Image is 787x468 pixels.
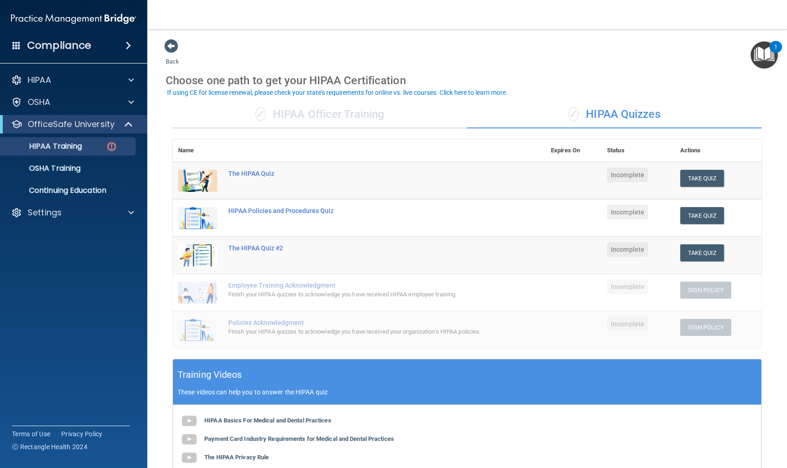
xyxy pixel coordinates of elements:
[180,412,198,430] img: gray_youtube_icon.38fcd6cc.png
[6,186,132,195] p: Continuing Education
[166,47,179,65] a: Back
[173,101,467,128] div: HIPAA Officer Training
[675,139,762,162] th: Actions
[166,67,769,94] div: Choose one path to get your HIPAA Certification
[774,47,777,59] div: 1
[11,75,134,86] a: HIPAA
[228,207,499,214] div: HIPAA Policies and Procedures Quiz
[568,107,579,121] span: ✓
[11,207,134,218] a: Settings
[607,279,648,294] span: Incomplete
[204,454,269,461] b: The HIPAA Privacy Rule
[751,41,778,69] button: Open Resource Center, 1 new notification
[61,429,103,439] a: Privacy Policy
[228,282,499,289] div: Employee Training Acknowledgment
[680,207,724,224] button: Take Quiz
[28,75,51,86] p: HIPAA
[178,367,242,383] h5: Training Videos
[680,244,724,261] button: Take Quiz
[28,207,62,218] p: Settings
[607,205,648,220] span: Incomplete
[27,39,91,52] h4: Compliance
[228,326,499,337] div: Finish your HIPAA quizzes to acknowledge you have received your organization’s HIPAA policies.
[228,170,499,177] div: The HIPAA Quiz
[228,319,499,326] div: Policies Acknowledgment
[11,119,133,130] a: OfficeSafe University
[228,289,499,300] div: Finish your HIPAA quizzes to acknowledge you have received HIPAA employee training.
[106,141,117,152] img: danger-circle.6113f641.png
[228,244,499,252] div: The HIPAA Quiz #2
[607,242,648,257] span: Incomplete
[180,449,198,467] img: gray_youtube_icon.38fcd6cc.png
[204,417,331,424] b: HIPAA Basics For Medical and Dental Practices
[680,282,731,299] button: Sign Policy
[680,319,731,336] button: Sign Policy
[28,97,51,108] p: OSHA
[255,107,266,121] span: ✓
[467,101,762,128] div: HIPAA Quizzes
[28,119,115,130] p: OfficeSafe University
[173,139,223,162] th: Name
[166,88,509,97] button: If using CE for license renewal, please check your state's requirements for online vs. live cours...
[6,164,81,173] p: OSHA Training
[11,97,134,108] a: OSHA
[12,442,87,451] span: Ⓒ Rectangle Health 2024
[680,170,724,187] button: Take Quiz
[12,429,50,439] a: Terms of Use
[204,435,394,442] b: Payment Card Industry Requirements for Medical and Dental Practices
[180,430,198,449] img: gray_youtube_icon.38fcd6cc.png
[602,139,674,162] th: Status
[167,89,508,96] div: If using CE for license renewal, please check your state's requirements for online vs. live cours...
[178,388,757,396] p: These videos can help you to answer the HIPAA quiz
[607,168,648,182] span: Incomplete
[607,317,648,331] span: Incomplete
[545,139,602,162] th: Expires On
[11,10,136,28] img: PMB logo
[6,142,82,151] p: HIPAA Training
